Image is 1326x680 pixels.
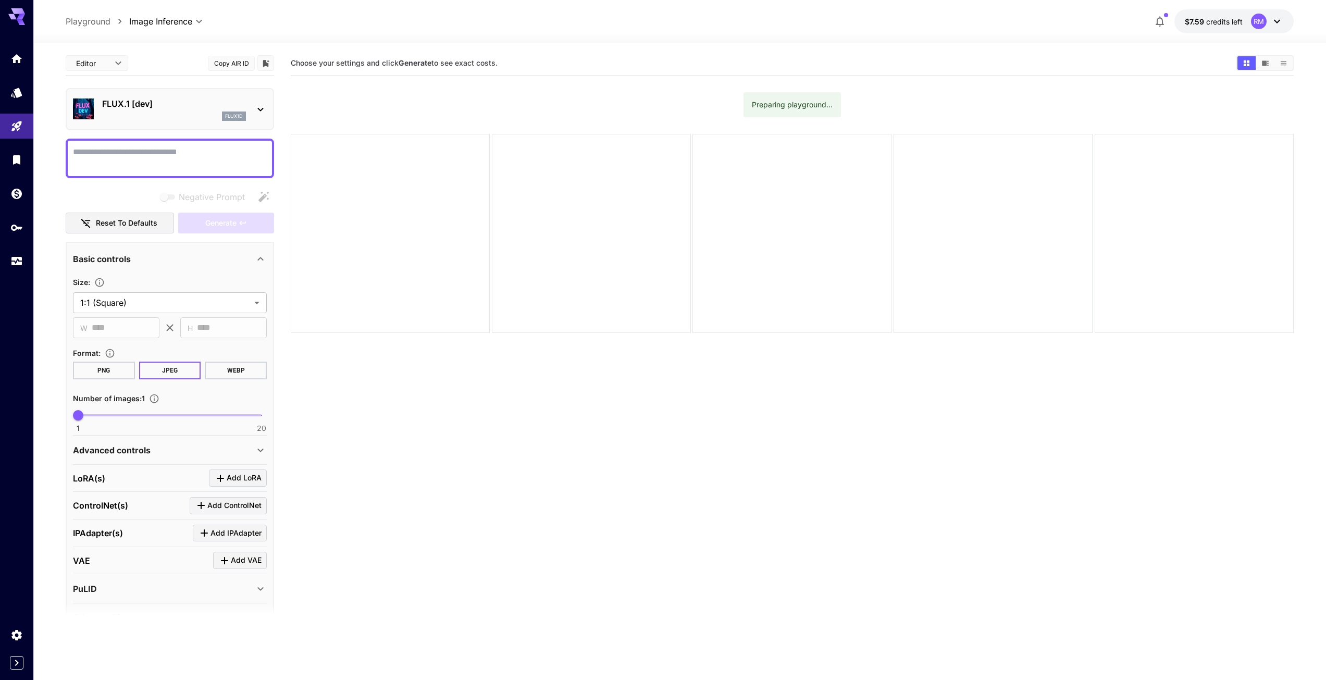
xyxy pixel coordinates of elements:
div: Playground [10,120,23,133]
div: Wallet [10,187,23,200]
button: Add to library [261,57,270,69]
a: Playground [66,15,110,28]
button: Show media in list view [1274,56,1293,70]
button: $7.58712RM [1174,9,1294,33]
span: Number of images : 1 [73,394,145,403]
button: Click to add LoRA [209,469,267,487]
div: PuLID [73,576,267,601]
button: Show media in video view [1256,56,1274,70]
p: Advanced controls [73,444,151,456]
div: Basic controls [73,246,267,271]
div: Library [10,153,23,166]
span: Editor [76,58,108,69]
button: Reset to defaults [66,213,174,234]
div: API Keys [10,221,23,234]
span: Image Inference [129,15,192,28]
p: PuLID [73,583,97,595]
button: Click to add IPAdapter [193,525,267,542]
div: Usage [10,255,23,268]
span: Negative Prompt [179,191,245,203]
span: Negative prompts are not compatible with the selected model. [158,190,253,203]
span: credits left [1206,17,1243,26]
span: 1:1 (Square) [80,296,250,309]
div: Home [10,52,23,65]
span: Format : [73,349,101,357]
button: PNG [73,362,135,379]
nav: breadcrumb [66,15,129,28]
span: Add LoRA [227,472,262,485]
div: Models [10,86,23,99]
div: Show media in grid viewShow media in video viewShow media in list view [1236,55,1294,71]
button: Copy AIR ID [208,56,255,71]
div: Preparing playground... [752,95,833,114]
button: Adjust the dimensions of the generated image by specifying its width and height in pixels, or sel... [90,277,109,288]
div: Advanced controls [73,438,267,463]
span: Add ControlNet [207,499,262,512]
b: Generate [399,58,431,67]
div: RM [1251,14,1267,29]
span: 20 [257,423,266,434]
p: LoRA(s) [73,472,105,485]
p: IPAdapter(s) [73,527,123,539]
button: Show media in grid view [1237,56,1256,70]
button: Expand sidebar [10,656,23,670]
span: H [188,322,193,334]
span: Size : [73,278,90,287]
span: Add IPAdapter [210,527,262,540]
span: 1 [77,423,80,434]
button: Choose the file format for the output image. [101,348,119,358]
div: $7.58712 [1185,16,1243,27]
span: W [80,322,88,334]
span: Choose your settings and click to see exact costs. [291,58,498,67]
span: $7.59 [1185,17,1206,26]
div: Settings [10,628,23,641]
button: Click to add ControlNet [190,497,267,514]
button: Click to add VAE [213,552,267,569]
div: FLUX.1 [dev]flux1d [73,93,267,125]
p: Basic controls [73,253,131,265]
span: Add VAE [231,554,262,567]
p: VAE [73,554,90,567]
button: Specify how many images to generate in a single request. Each image generation will be charged se... [145,393,164,404]
p: flux1d [225,113,243,120]
p: FLUX.1 [dev] [102,97,246,110]
p: ControlNet(s) [73,499,128,512]
button: WEBP [205,362,267,379]
button: JPEG [139,362,201,379]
